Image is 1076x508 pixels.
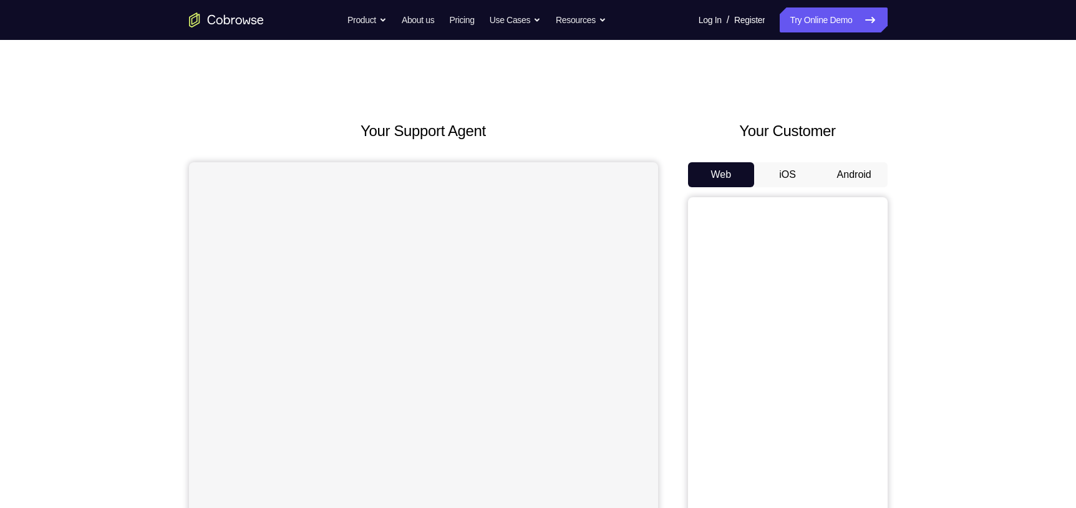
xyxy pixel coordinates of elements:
a: Log In [699,7,722,32]
a: Pricing [449,7,474,32]
button: Use Cases [490,7,541,32]
button: Product [347,7,387,32]
a: About us [402,7,434,32]
h2: Your Customer [688,120,888,142]
button: Android [821,162,888,187]
button: Resources [556,7,606,32]
a: Try Online Demo [780,7,887,32]
a: Go to the home page [189,12,264,27]
span: / [727,12,729,27]
a: Register [734,7,765,32]
button: iOS [754,162,821,187]
h2: Your Support Agent [189,120,658,142]
button: Web [688,162,755,187]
